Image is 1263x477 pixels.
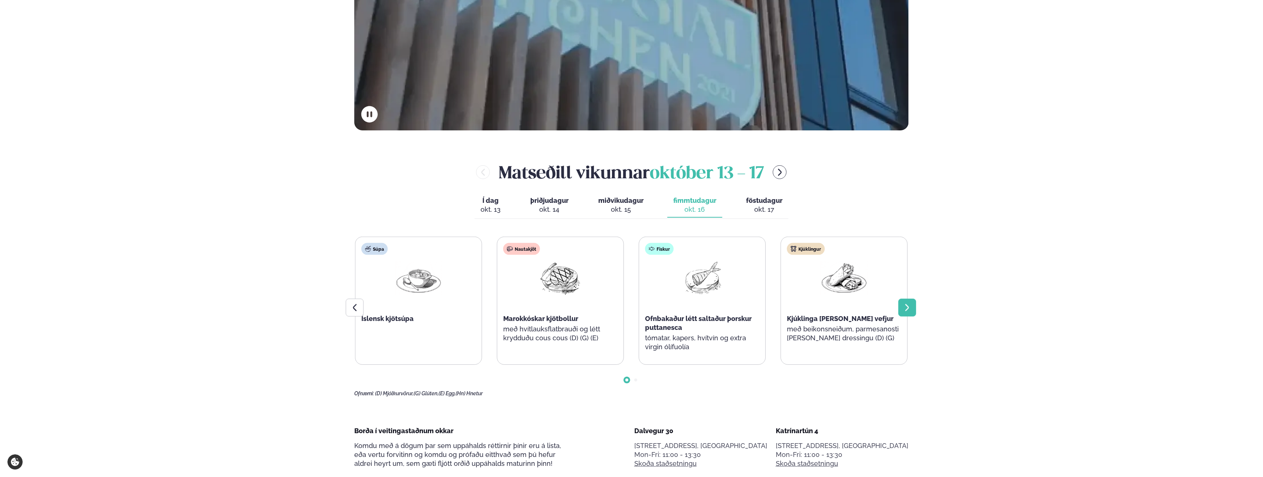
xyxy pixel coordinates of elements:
span: Marokkóskar kjötbollur [503,315,578,322]
span: október 13 - 17 [650,166,764,182]
span: þriðjudagur [530,197,569,204]
button: fimmtudagur okt. 16 [667,193,722,218]
button: menu-btn-left [476,165,490,179]
span: Í dag [481,196,501,205]
a: Skoða staðsetningu [634,459,697,468]
div: Mon-Fri: 11:00 - 13:30 [634,450,767,459]
span: (G) Glúten, [414,390,439,396]
div: okt. 14 [530,205,569,214]
button: Í dag okt. 13 [475,193,507,218]
div: Katrínartún 4 [776,426,909,435]
span: Ofnæmi: [354,390,374,396]
span: (Hn) Hnetur [456,390,483,396]
img: Wraps.png [820,261,868,295]
span: Go to slide 2 [634,379,637,382]
div: Kjúklingur [787,243,825,255]
span: miðvikudagur [598,197,644,204]
button: menu-btn-right [773,165,787,179]
div: Dalvegur 30 [634,426,767,435]
p: [STREET_ADDRESS], [GEOGRAPHIC_DATA] [634,441,767,450]
div: okt. 17 [746,205,782,214]
span: Ofnbakaður létt saltaður þorskur puttanesca [645,315,752,331]
p: með hvítlauksflatbrauði og létt krydduðu cous cous (D) (G) (E) [503,325,618,343]
div: Súpa [361,243,388,255]
div: Nautakjöt [503,243,540,255]
div: Fiskur [645,243,674,255]
img: Fish.png [678,261,726,295]
p: tómatar, kapers, hvítvín og extra virgin ólífuolía [645,334,759,351]
span: Borða í veitingastaðnum okkar [354,427,453,435]
span: fimmtudagur [673,197,716,204]
a: Cookie settings [7,454,23,470]
h2: Matseðill vikunnar [499,160,764,184]
a: Skoða staðsetningu [776,459,838,468]
span: (D) Mjólkurvörur, [375,390,414,396]
img: chicken.svg [791,246,797,252]
div: okt. 13 [481,205,501,214]
img: soup.svg [365,246,371,252]
span: Íslensk kjötsúpa [361,315,414,322]
img: fish.svg [649,246,655,252]
img: beef.svg [507,246,513,252]
button: föstudagur okt. 17 [740,193,788,218]
span: Kjúklinga [PERSON_NAME] vefjur [787,315,893,322]
div: Mon-Fri: 11:00 - 13:30 [776,450,909,459]
span: (E) Egg, [439,390,456,396]
p: [STREET_ADDRESS], [GEOGRAPHIC_DATA] [776,441,909,450]
span: föstudagur [746,197,782,204]
span: Komdu með á dögum þar sem uppáhalds réttirnir þínir eru á lista, eða vertu forvitinn og komdu og ... [354,442,561,467]
button: þriðjudagur okt. 14 [524,193,574,218]
p: með beikonsneiðum, parmesanosti [PERSON_NAME] dressingu (D) (G) [787,325,901,343]
div: okt. 15 [598,205,644,214]
button: miðvikudagur okt. 15 [592,193,650,218]
span: Go to slide 1 [625,379,628,382]
div: okt. 16 [673,205,716,214]
img: Soup.png [395,261,442,295]
img: Beef-Meat.png [537,261,584,295]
